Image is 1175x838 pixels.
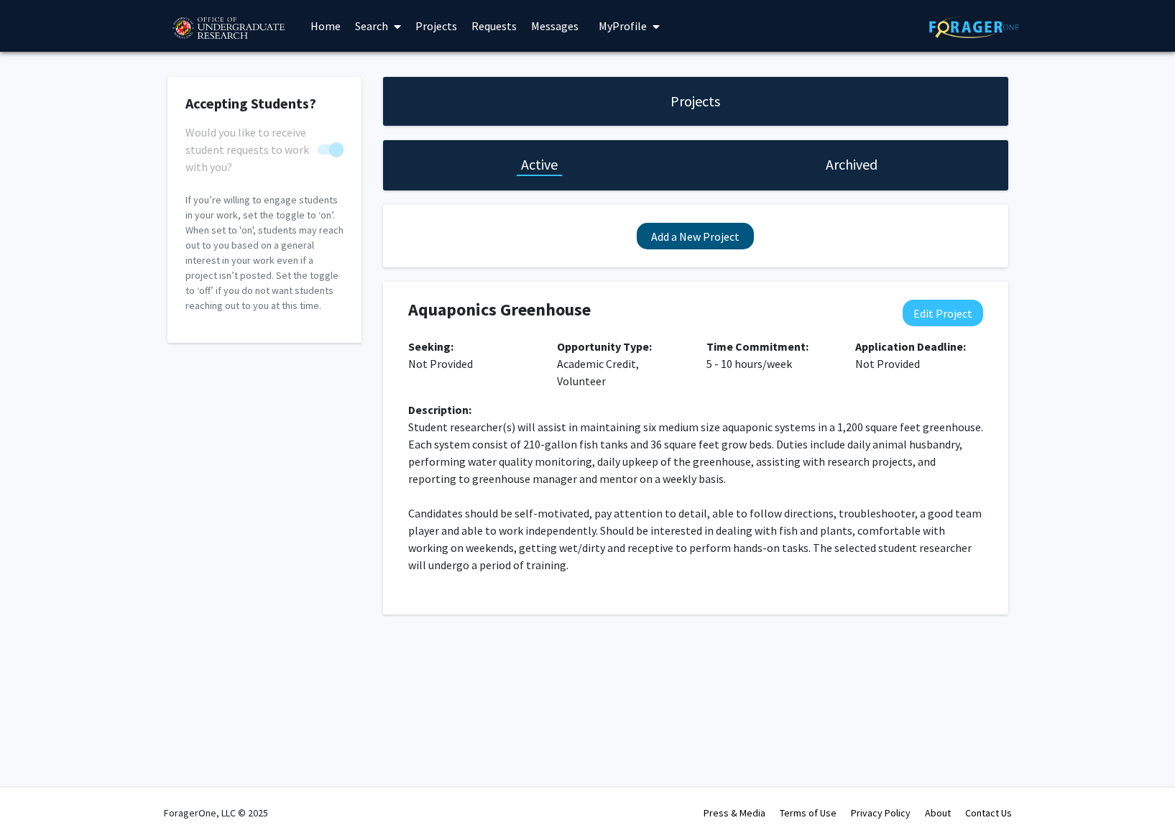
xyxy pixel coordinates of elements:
button: Edit Project [903,300,983,326]
div: Description: [408,401,983,418]
h1: Projects [671,91,720,111]
a: Press & Media [704,806,765,819]
img: University of Maryland Logo [167,11,289,47]
b: Time Commitment: [706,339,808,354]
p: Not Provided [855,338,983,372]
a: About [925,806,951,819]
b: Opportunity Type: [557,339,652,354]
b: Seeking: [408,339,453,354]
a: Privacy Policy [851,806,911,819]
span: My Profile [599,19,647,33]
p: Not Provided [408,338,536,372]
div: ForagerOne, LLC © 2025 [164,788,268,838]
h1: Active [521,155,558,175]
p: 5 - 10 hours/week [706,338,834,372]
img: ForagerOne Logo [929,16,1019,38]
a: Contact Us [965,806,1012,819]
h2: Accepting Students? [185,95,344,112]
h1: Archived [826,155,877,175]
p: Academic Credit, Volunteer [557,338,685,390]
a: Projects [408,1,464,51]
span: Would you like to receive student requests to work with you? [185,124,312,175]
b: Application Deadline: [855,339,966,354]
div: You cannot turn this off while you have active projects. [185,124,344,158]
p: If you’re willing to engage students in your work, set the toggle to ‘on’. When set to 'on', stud... [185,193,344,313]
a: Terms of Use [780,806,837,819]
a: Messages [524,1,586,51]
p: Candidates should be self-motivated, pay attention to detail, able to follow directions, troubles... [408,505,983,574]
h4: Aquaponics Greenhouse [408,300,880,321]
iframe: Chat [11,773,61,827]
a: Search [348,1,408,51]
button: Add a New Project [637,223,754,249]
a: Home [303,1,348,51]
a: Requests [464,1,524,51]
p: Student researcher(s) will assist in maintaining six medium size aquaponic systems in a 1,200 squ... [408,418,983,487]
